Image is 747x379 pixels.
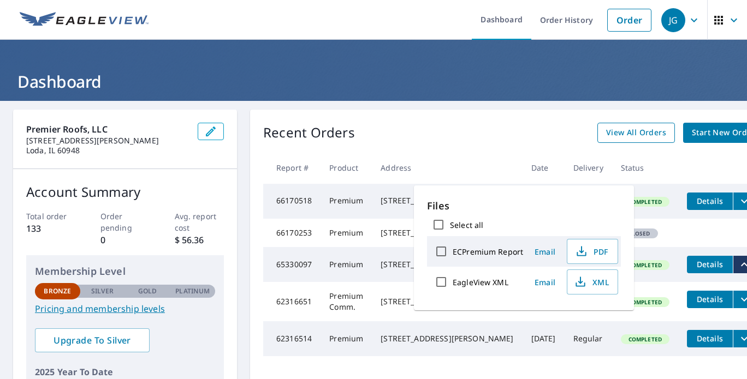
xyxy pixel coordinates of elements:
p: 2025 Year To Date [35,365,215,378]
p: 133 [26,222,76,235]
span: Completed [622,298,668,306]
div: [STREET_ADDRESS][PERSON_NAME] [381,259,513,270]
span: Email [532,277,558,287]
td: 66170253 [263,219,321,247]
td: [DATE] [523,184,565,219]
button: Email [527,243,562,260]
td: Premium [321,321,372,356]
td: 62316514 [263,321,321,356]
span: View All Orders [606,126,666,140]
p: Recent Orders [263,123,355,143]
span: XML [574,275,609,288]
p: Files [427,198,621,213]
button: detailsBtn-66170518 [687,192,733,210]
td: Premium [321,219,372,247]
p: Avg. report cost [175,210,224,233]
button: detailsBtn-65330097 [687,256,733,273]
span: Closed [622,230,657,237]
span: Completed [622,198,668,206]
th: Date [523,152,565,184]
a: View All Orders [597,123,675,143]
div: [STREET_ADDRESS][PERSON_NAME] [381,296,513,307]
td: Regular [565,321,612,356]
p: Silver [91,286,114,296]
button: XML [567,269,618,294]
td: [DATE] [523,321,565,356]
p: Membership Level [35,264,215,279]
p: [STREET_ADDRESS][PERSON_NAME] [26,136,189,146]
span: Details [693,294,726,304]
p: Account Summary [26,182,224,202]
th: Status [612,152,678,184]
span: Email [532,246,558,257]
label: EagleView XML [453,277,508,287]
td: Premium [321,184,372,219]
button: detailsBtn-62316651 [687,291,733,308]
p: Bronze [44,286,71,296]
button: PDF [567,239,618,264]
button: detailsBtn-62316514 [687,330,733,347]
p: Platinum [175,286,210,296]
button: Email [527,274,562,291]
p: Total order [26,210,76,222]
p: Loda, IL 60948 [26,146,189,155]
th: Report # [263,152,321,184]
td: 62316651 [263,282,321,321]
span: Details [693,333,726,344]
span: Completed [622,335,668,343]
a: Upgrade To Silver [35,328,150,352]
p: $ 56.36 [175,233,224,246]
span: Details [693,259,726,269]
p: Gold [138,286,157,296]
label: Select all [450,220,483,230]
td: 65330097 [263,247,321,282]
div: [STREET_ADDRESS] [381,195,513,206]
span: Completed [622,261,668,269]
label: ECPremium Report [453,246,523,257]
th: Delivery [565,152,612,184]
div: [STREET_ADDRESS] [381,227,513,238]
a: Order [607,9,651,32]
td: 66170518 [263,184,321,219]
span: Details [693,196,726,206]
div: JG [661,8,685,32]
span: Upgrade To Silver [44,334,141,346]
img: EV Logo [20,12,149,28]
th: Address [372,152,522,184]
td: Premium [321,247,372,282]
th: Product [321,152,372,184]
p: 0 [100,233,150,246]
td: Regular [565,184,612,219]
h1: Dashboard [13,70,734,93]
span: PDF [574,245,609,258]
p: Order pending [100,210,150,233]
td: Premium Comm. [321,282,372,321]
div: [STREET_ADDRESS][PERSON_NAME] [381,333,513,344]
a: Pricing and membership levels [35,302,215,315]
p: Premier Roofs, LLC [26,123,189,136]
